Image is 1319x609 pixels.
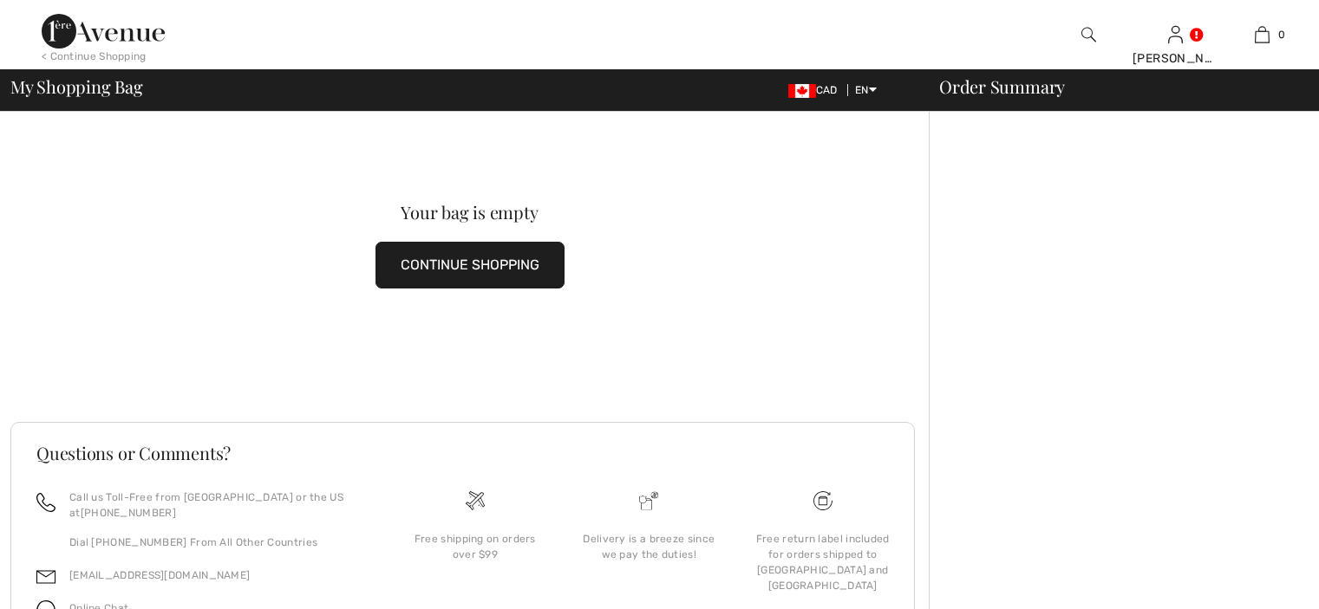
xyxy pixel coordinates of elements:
img: My Bag [1255,24,1270,45]
div: Your bag is empty [56,204,883,221]
div: Free shipping on orders over $99 [402,531,548,562]
p: Dial [PHONE_NUMBER] From All Other Countries [69,534,368,550]
span: EN [855,84,877,96]
img: Free shipping on orders over $99 [466,491,485,510]
button: CONTINUE SHOPPING [375,242,565,288]
a: Sign In [1168,26,1183,42]
a: 0 [1219,24,1304,45]
div: [PERSON_NAME] [1133,49,1218,68]
div: Free return label included for orders shipped to [GEOGRAPHIC_DATA] and [GEOGRAPHIC_DATA] [750,531,896,593]
div: Order Summary [918,78,1309,95]
img: Delivery is a breeze since we pay the duties! [639,491,658,510]
p: Call us Toll-Free from [GEOGRAPHIC_DATA] or the US at [69,489,368,521]
h3: Questions or Comments? [36,444,889,462]
img: Free shipping on orders over $99 [813,491,833,510]
div: < Continue Shopping [42,49,147,64]
img: email [36,567,56,586]
img: search the website [1081,24,1096,45]
a: [EMAIL_ADDRESS][DOMAIN_NAME] [69,569,250,581]
div: Delivery is a breeze since we pay the duties! [576,531,722,562]
img: 1ère Avenue [42,14,165,49]
span: 0 [1278,27,1285,42]
img: My Info [1168,24,1183,45]
img: call [36,493,56,512]
span: CAD [788,84,845,96]
span: My Shopping Bag [10,78,143,95]
a: [PHONE_NUMBER] [81,507,176,519]
img: Canadian Dollar [788,84,816,98]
